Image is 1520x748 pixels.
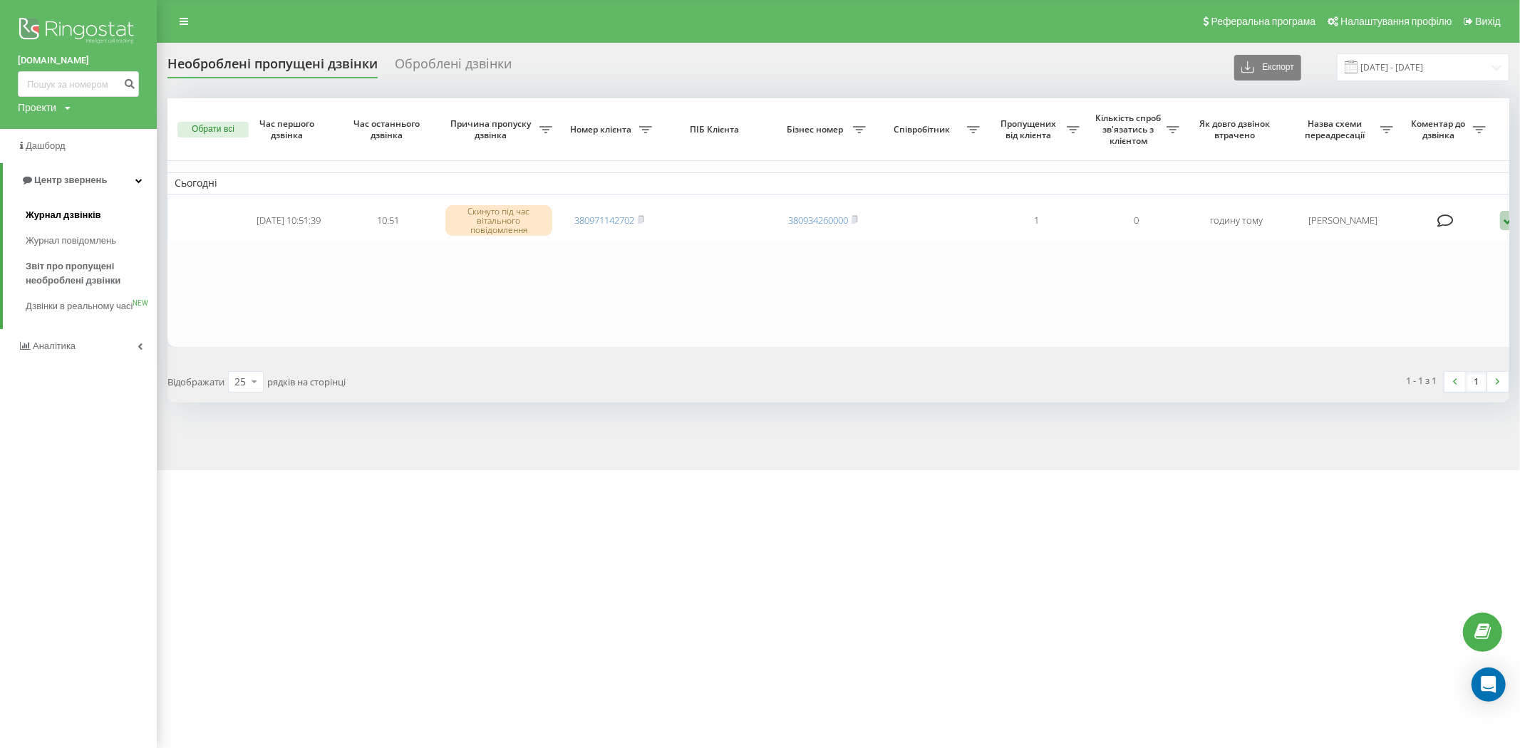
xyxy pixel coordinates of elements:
[1211,16,1316,27] span: Реферальна програма
[987,197,1087,244] td: 1
[267,375,346,388] span: рядків на сторінці
[250,118,327,140] span: Час першого дзвінка
[338,197,438,244] td: 10:51
[18,71,139,97] input: Пошук за номером
[1407,373,1437,388] div: 1 - 1 з 1
[26,202,157,228] a: Журнал дзвінків
[1466,372,1487,392] a: 1
[395,56,512,78] div: Оброблені дзвінки
[671,124,761,135] span: ПІБ Клієнта
[994,118,1067,140] span: Пропущених від клієнта
[445,118,539,140] span: Причина пропуску дзвінка
[26,234,116,248] span: Журнал повідомлень
[1340,16,1452,27] span: Налаштування профілю
[26,259,150,288] span: Звіт про пропущені необроблені дзвінки
[167,375,224,388] span: Відображати
[26,299,133,313] span: Дзвінки в реальному часі
[1087,197,1186,244] td: 0
[1293,118,1380,140] span: Назва схеми переадресації
[567,124,639,135] span: Номер клієнта
[1094,113,1167,146] span: Кількість спроб зв'язатись з клієнтом
[788,214,848,227] a: 380934260000
[574,214,634,227] a: 380971142702
[18,53,139,68] a: [DOMAIN_NAME]
[26,294,157,319] a: Дзвінки в реальному часіNEW
[18,100,56,115] div: Проекти
[26,208,101,222] span: Журнал дзвінків
[234,375,246,389] div: 25
[1476,16,1501,27] span: Вихід
[26,140,66,151] span: Дашборд
[1472,668,1506,702] div: Open Intercom Messenger
[1407,118,1473,140] span: Коментар до дзвінка
[239,197,338,244] td: [DATE] 10:51:39
[1286,197,1400,244] td: [PERSON_NAME]
[1234,55,1301,80] button: Експорт
[350,118,427,140] span: Час останнього дзвінка
[880,124,967,135] span: Співробітник
[177,122,249,137] button: Обрати всі
[33,341,76,351] span: Аналiтика
[26,254,157,294] a: Звіт про пропущені необроблені дзвінки
[167,56,378,78] div: Необроблені пропущені дзвінки
[1186,197,1286,244] td: годину тому
[34,175,107,185] span: Центр звернень
[780,124,853,135] span: Бізнес номер
[26,228,157,254] a: Журнал повідомлень
[445,205,552,237] div: Скинуто під час вітального повідомлення
[1198,118,1275,140] span: Як довго дзвінок втрачено
[3,163,157,197] a: Центр звернень
[18,14,139,50] img: Ringostat logo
